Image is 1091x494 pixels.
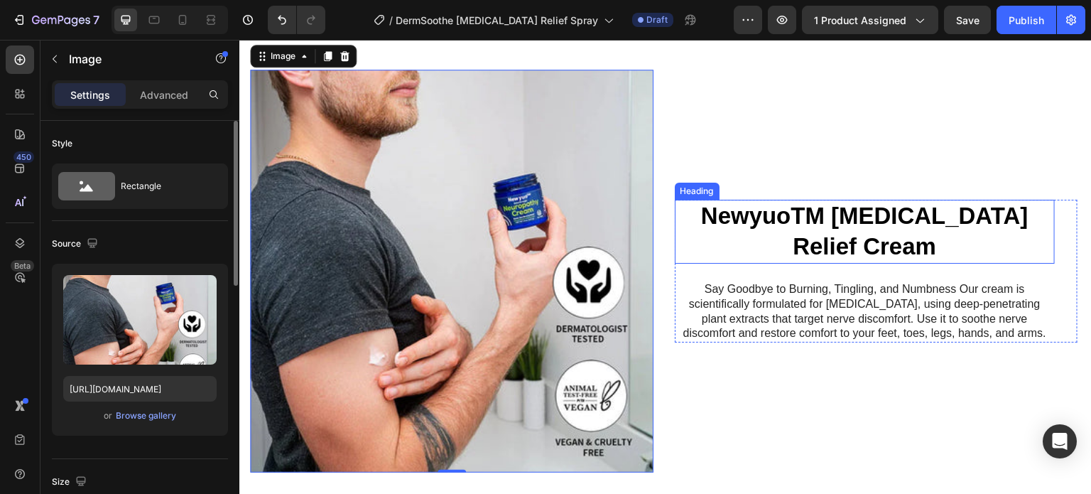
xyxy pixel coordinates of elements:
img: gempages_574408039877051621-6170aadb-fa64-40c9-afc9-b9c90a7ee0d2.jpg [11,30,414,434]
button: Save [944,6,991,34]
div: Open Intercom Messenger [1043,424,1077,458]
p: Advanced [140,87,188,102]
div: Style [52,137,72,150]
button: 1 product assigned [802,6,938,34]
span: Draft [646,14,668,26]
div: Browse gallery [116,409,176,422]
p: Say Goodbye to Burning, Tingling, and Numbness Our cream is scientifically formulated for [MEDICA... [437,242,815,301]
button: Browse gallery [115,409,177,423]
div: Undo/Redo [268,6,325,34]
div: Beta [11,260,34,272]
p: Image [69,50,190,68]
span: 1 product assigned [814,13,906,28]
input: https://example.com/image.jpg [63,376,217,402]
button: Publish [997,6,1056,34]
p: Settings [70,87,110,102]
span: or [104,407,112,424]
img: preview-image [63,275,217,365]
p: 7 [93,11,99,28]
div: 450 [13,151,34,163]
div: Image [28,10,59,23]
strong: NewyuoTM [MEDICAL_DATA] Relief Cream [462,163,789,220]
span: DermSoothe [MEDICAL_DATA] Relief Spray [396,13,598,28]
div: Publish [1009,13,1044,28]
div: Size [52,473,89,492]
div: Rectangle [121,170,207,203]
div: Source [52,235,101,254]
div: Heading [438,145,477,158]
button: 7 [6,6,106,34]
iframe: Design area [239,40,1091,494]
span: / [389,13,393,28]
span: Save [956,14,979,26]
